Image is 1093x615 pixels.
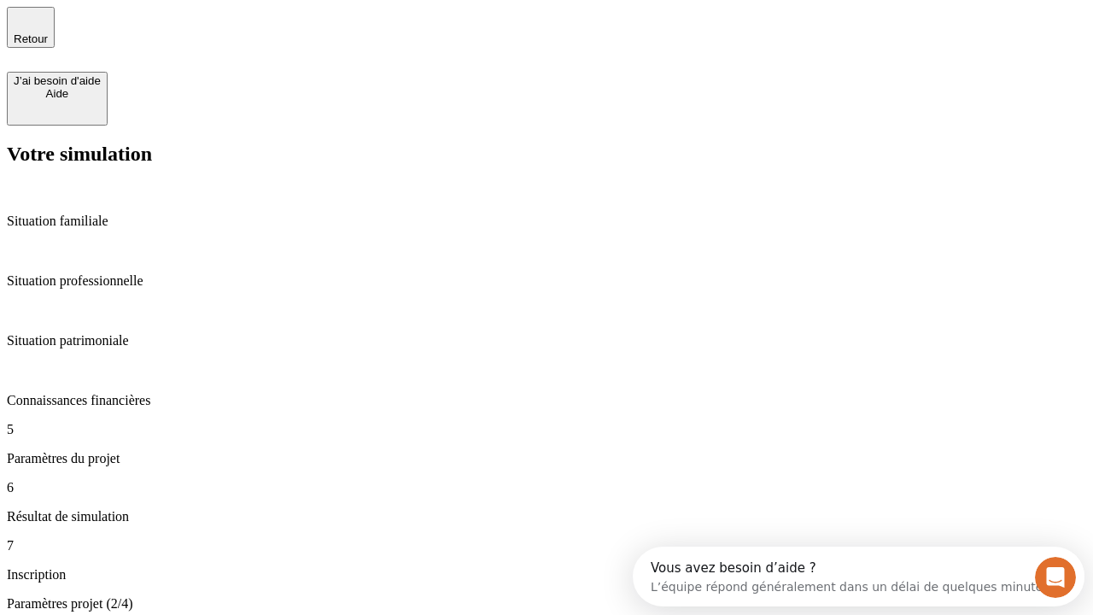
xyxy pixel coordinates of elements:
[7,143,1086,166] h2: Votre simulation
[7,480,1086,495] p: 6
[7,214,1086,229] p: Situation familiale
[18,15,420,28] div: Vous avez besoin d’aide ?
[7,273,1086,289] p: Situation professionnelle
[7,451,1086,466] p: Paramètres du projet
[7,393,1086,408] p: Connaissances financières
[7,7,55,48] button: Retour
[7,509,1086,524] p: Résultat de simulation
[14,87,101,100] div: Aide
[7,7,471,54] div: Ouvrir le Messenger Intercom
[14,32,48,45] span: Retour
[1035,557,1076,598] iframe: Intercom live chat
[7,538,1086,553] p: 7
[7,333,1086,348] p: Situation patrimoniale
[7,72,108,126] button: J’ai besoin d'aideAide
[633,547,1084,606] iframe: Intercom live chat discovery launcher
[7,596,1086,612] p: Paramètres projet (2/4)
[7,567,1086,583] p: Inscription
[7,422,1086,437] p: 5
[18,28,420,46] div: L’équipe répond généralement dans un délai de quelques minutes.
[14,74,101,87] div: J’ai besoin d'aide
